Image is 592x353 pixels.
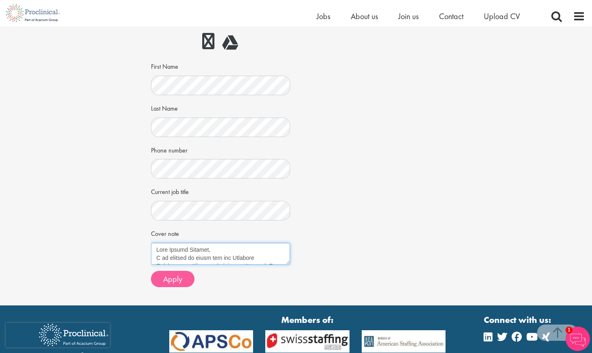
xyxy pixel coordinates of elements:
[439,11,463,22] a: Contact
[6,323,110,347] iframe: reCAPTCHA
[169,314,446,326] strong: Members of:
[163,330,260,353] img: APSCo
[151,227,179,239] label: Cover note
[163,274,182,284] span: Apply
[484,11,520,22] a: Upload CV
[356,330,452,353] img: APSCo
[151,59,178,72] label: First Name
[151,143,188,155] label: Phone number
[566,327,572,333] span: 1
[484,314,553,326] strong: Connect with us:
[398,11,419,22] a: Join us
[259,330,356,353] img: APSCo
[351,11,378,22] a: About us
[151,271,194,287] button: Apply
[33,318,114,352] img: Proclinical Recruitment
[317,11,330,22] a: Jobs
[151,185,189,197] label: Current job title
[151,101,178,113] label: Last Name
[566,327,590,351] img: Chatbot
